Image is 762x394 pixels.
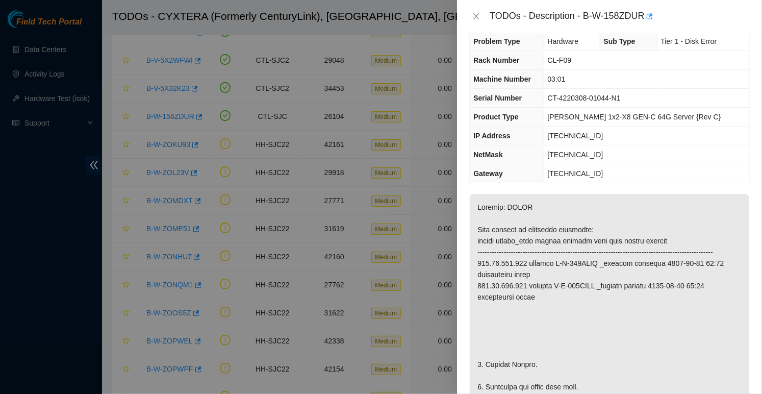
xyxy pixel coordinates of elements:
button: Close [469,12,484,21]
span: Rack Number [473,56,519,64]
span: [TECHNICAL_ID] [548,169,603,178]
div: TODOs - Description - B-W-158ZDUR [490,8,750,24]
span: close [472,12,480,20]
span: Hardware [548,37,579,45]
span: Serial Number [473,94,522,102]
span: Tier 1 - Disk Error [661,37,717,45]
span: Gateway [473,169,503,178]
span: [PERSON_NAME] 1x2-X8 GEN-C 64G Server {Rev C} [548,113,721,121]
span: Problem Type [473,37,520,45]
span: Machine Number [473,75,531,83]
span: CL-F09 [548,56,572,64]
span: IP Address [473,132,510,140]
span: CT-4220308-01044-N1 [548,94,621,102]
span: Product Type [473,113,518,121]
span: [TECHNICAL_ID] [548,151,603,159]
span: NetMask [473,151,503,159]
span: Sub Type [604,37,636,45]
span: [TECHNICAL_ID] [548,132,603,140]
span: 03:01 [548,75,566,83]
